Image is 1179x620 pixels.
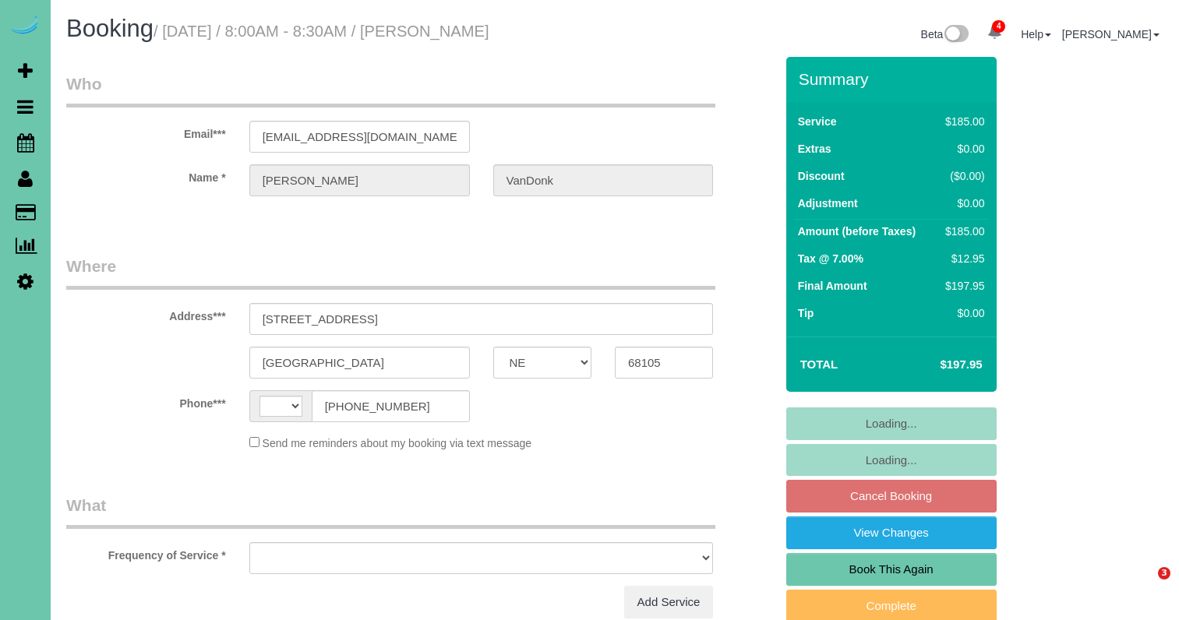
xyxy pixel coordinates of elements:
img: New interface [943,25,969,45]
span: Booking [66,15,154,42]
a: Add Service [624,586,714,618]
h4: $197.95 [893,358,982,372]
div: $185.00 [939,114,984,129]
span: Send me reminders about my booking via text message [263,437,532,449]
label: Service [798,114,837,129]
label: Adjustment [798,196,858,211]
a: Beta [921,28,969,41]
legend: Who [66,72,715,107]
div: $197.95 [939,278,984,294]
label: Tax @ 7.00% [798,251,863,266]
span: 4 [992,20,1005,33]
strong: Total [800,358,838,371]
small: / [DATE] / 8:00AM - 8:30AM / [PERSON_NAME] [154,23,489,40]
label: Frequency of Service * [55,542,238,563]
label: Amount (before Taxes) [798,224,916,239]
h3: Summary [799,70,989,88]
legend: What [66,494,715,529]
label: Tip [798,305,814,321]
a: View Changes [786,516,997,549]
div: $0.00 [939,141,984,157]
iframe: Intercom live chat [1126,567,1163,604]
a: [PERSON_NAME] [1062,28,1160,41]
a: Help [1021,28,1051,41]
legend: Where [66,255,715,290]
div: $185.00 [939,224,984,239]
a: Book This Again [786,553,997,586]
label: Discount [798,168,845,184]
a: 4 [980,16,1010,50]
label: Extras [798,141,831,157]
label: Final Amount [798,278,867,294]
img: Automaid Logo [9,16,41,37]
div: $12.95 [939,251,984,266]
div: $0.00 [939,196,984,211]
span: 3 [1158,567,1170,579]
label: Name * [55,164,238,185]
div: ($0.00) [939,168,984,184]
div: $0.00 [939,305,984,321]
